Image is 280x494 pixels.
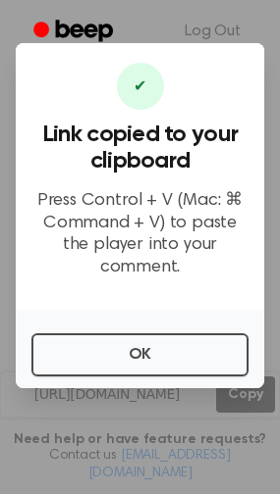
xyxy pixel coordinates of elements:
[31,190,249,278] p: Press Control + V (Mac: ⌘ Command + V) to paste the player into your comment.
[31,122,249,174] h3: Link copied to your clipboard
[117,63,164,110] div: ✔
[165,8,260,55] a: Log Out
[31,333,249,376] button: OK
[20,13,131,51] a: Beep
